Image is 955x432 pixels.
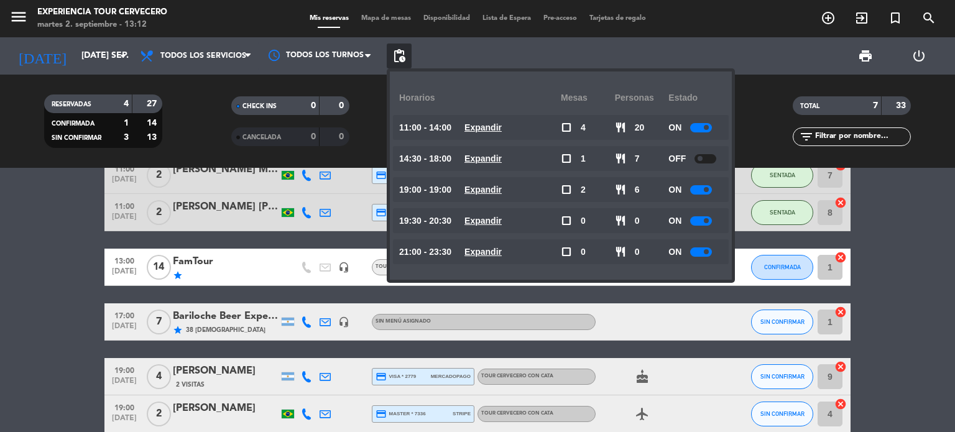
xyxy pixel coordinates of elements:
[376,170,387,181] i: credit_card
[376,371,416,382] span: visa * 2779
[109,175,140,190] span: [DATE]
[9,42,75,70] i: [DATE]
[399,245,451,259] span: 21:00 - 23:30
[481,374,553,379] span: Tour cervecero con cata
[392,48,407,63] span: pending_actions
[751,200,813,225] button: SENTADA
[764,264,801,270] span: CONFIRMADA
[109,161,140,175] span: 11:00
[399,121,451,135] span: 11:00 - 14:00
[124,133,129,142] strong: 3
[109,362,140,377] span: 19:00
[147,402,171,426] span: 2
[339,132,346,141] strong: 0
[583,15,652,22] span: Tarjetas de regalo
[173,199,279,215] div: [PERSON_NAME] [PERSON_NAME]
[668,214,681,228] span: ON
[821,11,836,25] i: add_circle_outline
[242,134,281,140] span: CANCELADA
[760,373,805,380] span: SIN CONFIRMAR
[834,251,847,264] i: cancel
[760,410,805,417] span: SIN CONFIRMAR
[615,81,669,115] div: personas
[481,411,553,416] span: Tour cervecero con cata
[668,152,686,166] span: OFF
[109,308,140,322] span: 17:00
[476,15,537,22] span: Lista de Espera
[173,254,279,270] div: FamTour
[176,380,205,390] span: 2 Visitas
[464,247,502,257] u: Expandir
[668,121,681,135] span: ON
[834,361,847,373] i: cancel
[921,11,936,25] i: search
[751,310,813,334] button: SIN CONFIRMAR
[173,270,183,280] i: star
[376,371,387,382] i: credit_card
[888,11,903,25] i: turned_in_not
[770,172,795,178] span: SENTADA
[834,196,847,209] i: cancel
[854,11,869,25] i: exit_to_app
[668,183,681,197] span: ON
[635,245,640,259] span: 0
[431,372,471,380] span: mercadopago
[635,121,645,135] span: 20
[376,264,492,269] span: Tour cervecero con maridaje
[37,6,167,19] div: Experiencia Tour Cervecero
[147,119,159,127] strong: 14
[561,215,572,226] span: check_box_outline_blank
[9,7,28,26] i: menu
[52,101,91,108] span: RESERVADAS
[173,400,279,416] div: [PERSON_NAME]
[635,152,640,166] span: 7
[464,185,502,195] u: Expandir
[751,163,813,188] button: SENTADA
[399,152,451,166] span: 14:30 - 18:00
[124,119,129,127] strong: 1
[464,216,502,226] u: Expandir
[799,129,814,144] i: filter_list
[453,410,471,418] span: stripe
[911,48,926,63] i: power_settings_new
[109,322,140,336] span: [DATE]
[147,310,171,334] span: 7
[399,81,561,115] div: Horarios
[147,364,171,389] span: 4
[615,215,626,226] span: restaurant
[635,369,650,384] i: cake
[581,245,586,259] span: 0
[873,101,878,110] strong: 7
[376,319,431,324] span: Sin menú asignado
[311,132,316,141] strong: 0
[399,214,451,228] span: 19:30 - 20:30
[173,325,183,335] i: star
[147,255,171,280] span: 14
[892,37,946,75] div: LOG OUT
[376,408,426,420] span: master * 7336
[109,198,140,213] span: 11:00
[186,325,265,335] span: 38 [DEMOGRAPHIC_DATA]
[303,15,355,22] span: Mis reservas
[537,15,583,22] span: Pre-acceso
[147,99,159,108] strong: 27
[173,363,279,379] div: [PERSON_NAME]
[751,255,813,280] button: CONFIRMADA
[561,246,572,257] span: check_box_outline_blank
[751,402,813,426] button: SIN CONFIRMAR
[147,200,171,225] span: 2
[770,209,795,216] span: SENTADA
[9,7,28,30] button: menu
[109,213,140,227] span: [DATE]
[615,153,626,164] span: restaurant
[147,163,171,188] span: 2
[615,246,626,257] span: restaurant
[834,306,847,318] i: cancel
[635,183,640,197] span: 6
[37,19,167,31] div: martes 2. septiembre - 13:12
[376,207,387,218] i: credit_card
[147,133,159,142] strong: 13
[561,153,572,164] span: check_box_outline_blank
[464,154,502,163] u: Expandir
[311,101,316,110] strong: 0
